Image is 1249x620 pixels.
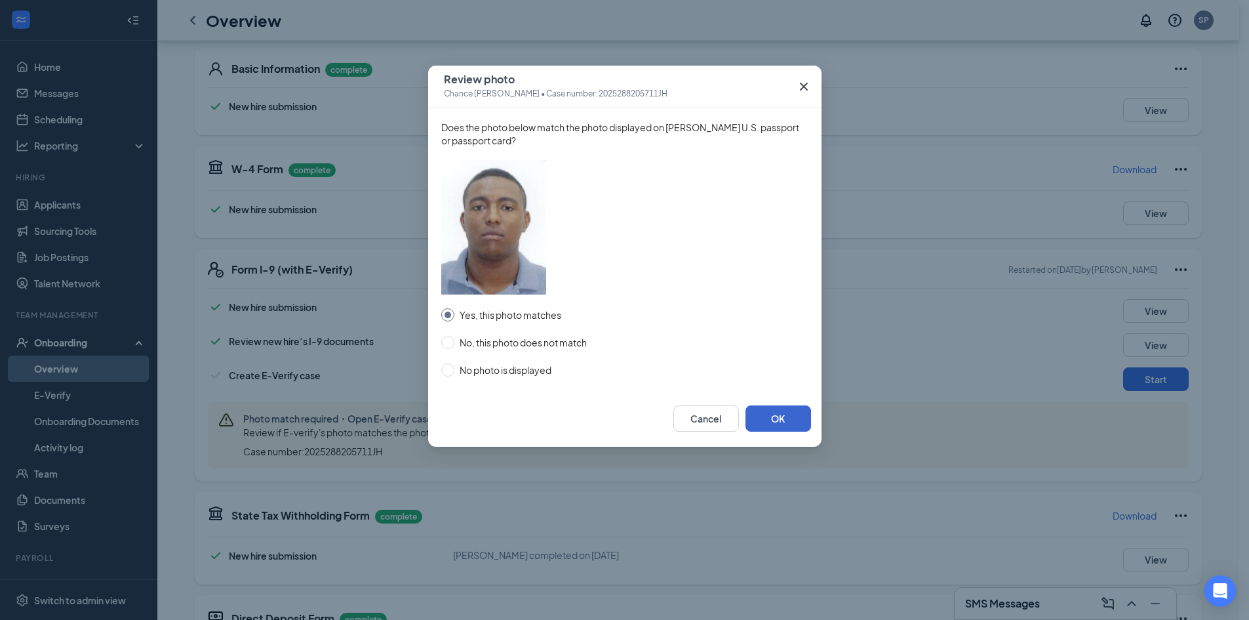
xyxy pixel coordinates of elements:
[454,308,566,322] span: Yes, this photo matches
[454,363,557,377] span: No photo is displayed
[454,335,592,350] span: No, this photo does not match
[796,79,812,94] svg: Cross
[1204,575,1236,607] div: Open Intercom Messenger
[673,405,739,432] button: Cancel
[444,87,667,100] span: Chance [PERSON_NAME] • Case number: 2025288205711JH
[745,405,811,432] button: OK
[444,73,667,86] span: Review photo
[441,160,546,295] img: employee
[786,66,822,108] button: Close
[441,121,808,147] span: Does the photo below match the photo displayed on [PERSON_NAME] U.S. passport or passport card?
